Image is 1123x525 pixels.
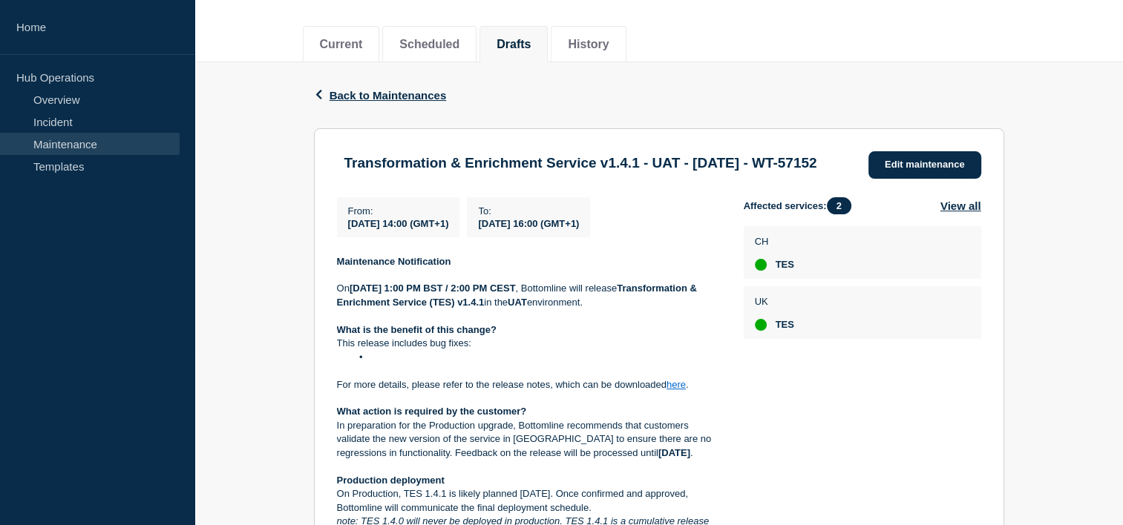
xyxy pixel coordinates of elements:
[320,38,363,51] button: Current
[497,38,531,51] button: Drafts
[755,236,794,247] p: CH
[940,197,981,214] button: View all
[350,283,516,294] strong: [DATE] 1:00 PM BST / 2:00 PM CEST
[337,419,720,460] p: In preparation for the Production upgrade, Bottomline recommends that customers validate the new ...
[337,283,700,307] strong: Transformation & Enrichment Service (TES) v1.4.1
[314,89,447,102] button: Back to Maintenances
[337,282,720,309] p: On , Bottomline will release in the environment.
[658,447,690,458] strong: [DATE]
[337,475,445,486] strong: Production deployment
[344,155,817,171] h3: Transformation & Enrichment Service v1.4.1 - UAT - [DATE] - WT-57152
[337,406,527,417] strong: What action is required by the customer?
[776,319,794,331] span: TES
[868,151,981,179] a: Edit maintenance
[755,296,794,307] p: UK
[348,205,449,217] p: From :
[337,337,720,350] p: This release includes bug fixes:
[755,319,767,331] div: up
[337,487,720,515] p: On Production, TES 1.4.1 is likely planned [DATE]. Once confirmed and approved, Bottomline will c...
[755,259,767,271] div: up
[568,38,609,51] button: History
[478,205,579,217] p: To :
[337,256,451,267] strong: Maintenance Notification
[508,297,527,308] strong: UAT
[827,197,851,214] span: 2
[348,218,449,229] span: [DATE] 14:00 (GMT+1)
[399,38,459,51] button: Scheduled
[667,379,686,390] a: here
[337,324,497,335] strong: What is the benefit of this change?
[330,89,447,102] span: Back to Maintenances
[337,378,720,392] p: For more details, please refer to the release notes, which can be downloaded .
[744,197,859,214] span: Affected services:
[478,218,579,229] span: [DATE] 16:00 (GMT+1)
[776,259,794,271] span: TES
